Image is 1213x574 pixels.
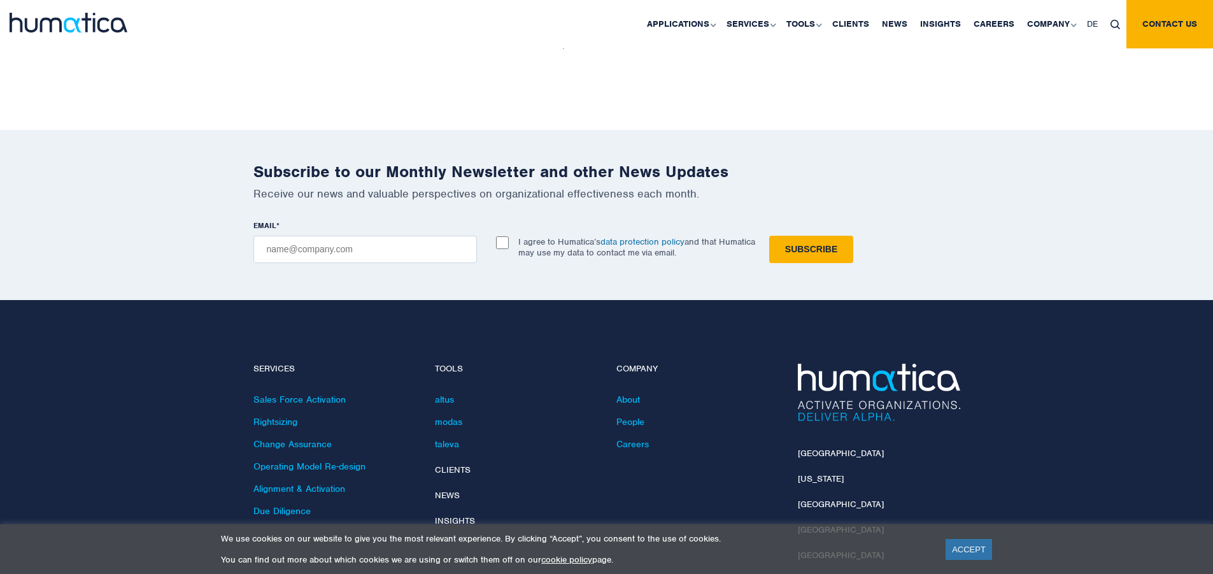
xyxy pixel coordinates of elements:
a: News [435,490,460,501]
a: [US_STATE] [798,473,844,484]
a: Alignment & Activation [253,483,345,494]
img: search_icon [1110,20,1120,29]
p: I agree to Humatica’s and that Humatica may use my data to contact me via email. [518,236,755,258]
img: logo [10,13,127,32]
a: [GEOGRAPHIC_DATA] [798,448,884,459]
p: We use cookies on our website to give you the most relevant experience. By clicking “Accept”, you... [221,533,930,544]
a: Operating Model Re-design [253,461,365,472]
input: I agree to Humatica’sdata protection policyand that Humatica may use my data to contact me via em... [496,236,509,249]
p: Receive our news and valuable perspectives on organizational effectiveness each month. [253,187,960,201]
a: [GEOGRAPHIC_DATA] [798,499,884,510]
a: Clients [435,464,471,475]
a: Due Diligence [253,505,311,517]
a: taleva [435,438,459,450]
a: Change Assurance [253,438,332,450]
a: Sales Force Activation [253,394,346,405]
img: Humatica [798,364,960,421]
h4: Company [616,364,779,375]
a: cookie policy [541,554,592,565]
a: About [616,394,640,405]
h4: Tools [435,364,597,375]
a: Rightsizing [253,416,297,427]
a: People [616,416,644,427]
span: DE [1087,18,1098,29]
a: altus [435,394,454,405]
input: Subscribe [769,236,853,263]
h4: Services [253,364,416,375]
h2: Subscribe to our Monthly Newsletter and other News Updates [253,162,960,182]
a: modas [435,416,462,427]
span: EMAIL [253,220,276,231]
input: name@company.com [253,236,477,263]
a: ACCEPT [946,539,992,560]
a: Careers [616,438,649,450]
a: data protection policy [600,236,685,247]
a: Insights [435,515,475,526]
p: You can find out more about which cookies we are using or switch them off on our page. [221,554,930,565]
